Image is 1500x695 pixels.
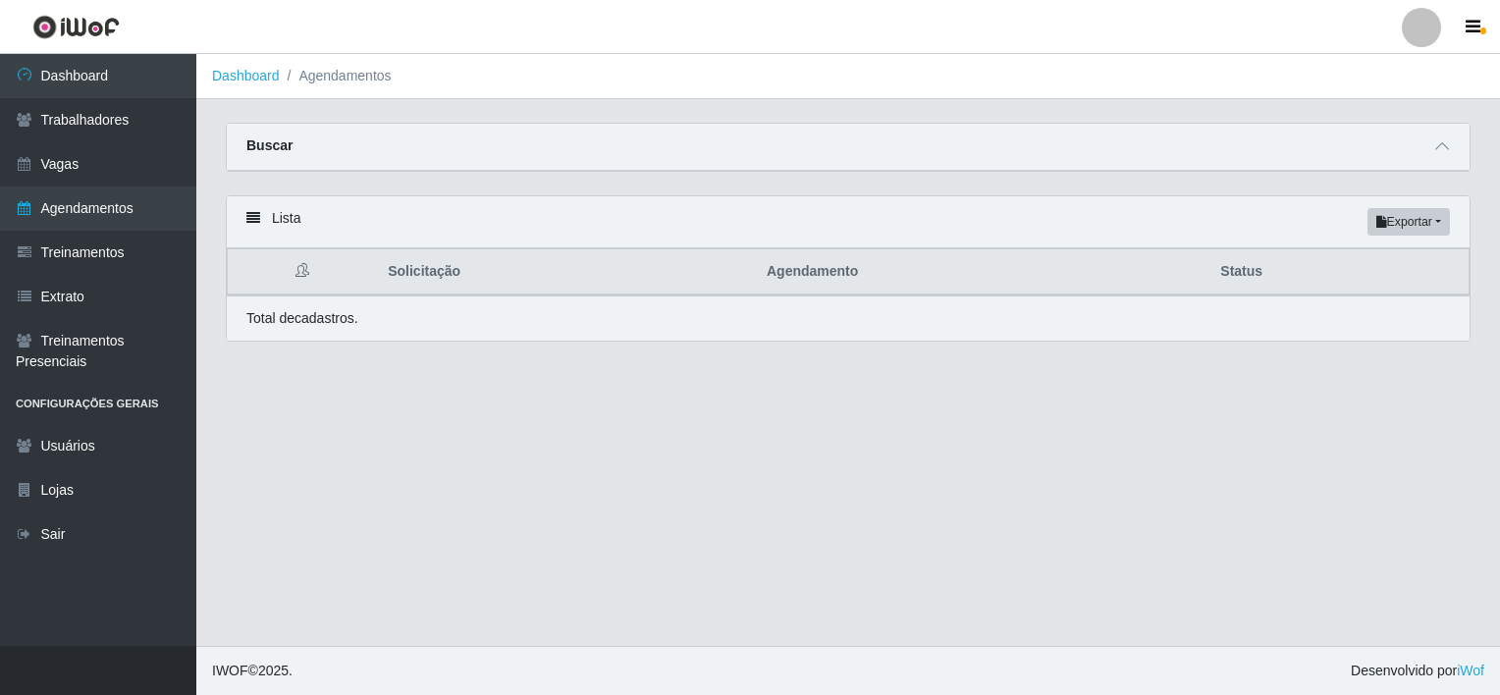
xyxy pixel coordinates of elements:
[246,137,293,153] strong: Buscar
[227,196,1470,248] div: Lista
[246,308,358,329] p: Total de cadastros.
[280,66,392,86] li: Agendamentos
[755,249,1208,295] th: Agendamento
[1367,208,1450,236] button: Exportar
[1457,663,1484,678] a: iWof
[376,249,755,295] th: Solicitação
[212,68,280,83] a: Dashboard
[1351,661,1484,681] span: Desenvolvido por
[1208,249,1469,295] th: Status
[212,663,248,678] span: IWOF
[196,54,1500,99] nav: breadcrumb
[32,15,120,39] img: CoreUI Logo
[212,661,293,681] span: © 2025 .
